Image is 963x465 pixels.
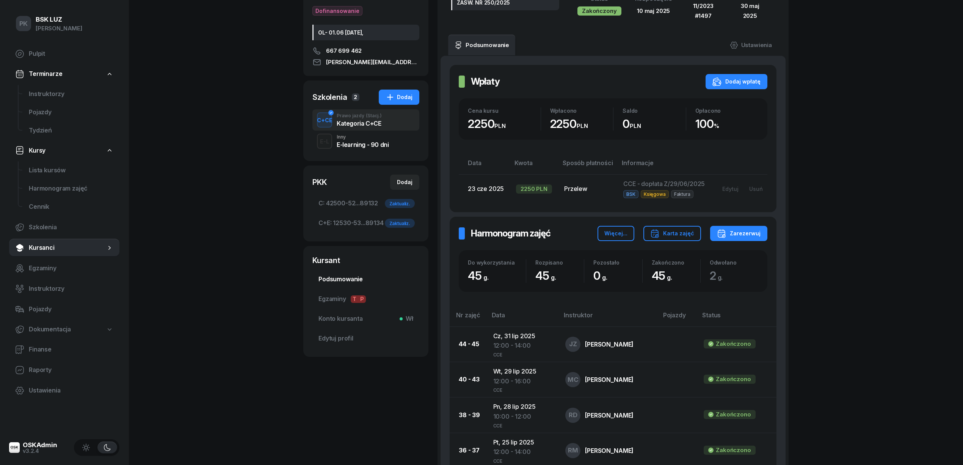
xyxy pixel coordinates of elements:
div: Do wykorzystania [468,259,526,266]
span: MC [568,377,579,383]
a: Ustawienia [724,35,778,56]
span: (Stacj.) [366,113,382,118]
a: Dokumentacja [9,321,119,338]
div: Kursant [312,255,419,266]
span: Edytuj profil [318,334,413,344]
span: C: [318,199,325,208]
a: Harmonogram zajęć [23,180,119,198]
div: 100 [695,117,759,131]
div: Rozpisano [535,259,584,266]
td: Cz, 31 lip 2025 [487,326,560,362]
span: C+E: [318,218,331,228]
a: Instruktorzy [9,280,119,298]
div: 2250 [468,117,541,131]
span: Pojazdy [29,304,113,314]
span: Lista kursów [29,166,113,175]
div: Kategoria C+CE [337,120,382,126]
button: Dodaj [379,90,419,105]
span: Pojazdy [29,107,113,117]
a: Instruktorzy [23,85,119,103]
div: Zakończono [716,410,751,419]
span: 2 [352,93,359,101]
span: Cennik [29,202,113,212]
span: CCE - dopłata Z/29/06/2025 [623,180,705,188]
div: Karta zajęć [650,229,694,238]
div: 10:00 - 12:00 [493,412,554,422]
div: Więcej... [604,229,627,238]
div: Odwołano [710,259,758,266]
th: Informacje [617,158,711,174]
span: Egzaminy [318,294,413,304]
a: Podsumowanie [448,35,515,56]
div: E-L [317,137,332,146]
th: Pojazdy [659,310,698,326]
img: logo-xs@2x.png [9,442,20,453]
span: Podsumowanie [318,274,413,284]
small: PLN [630,122,641,129]
h2: Harmonogram zajęć [471,227,551,240]
div: C+CE [314,115,336,125]
div: Przelew [564,184,611,194]
div: 11/2023 #1497 [686,1,721,20]
span: Harmonogram zajęć [29,184,113,194]
td: 44 - 45 [450,326,487,362]
small: % [714,122,719,129]
a: Konto kursantaWł [312,310,419,328]
a: Ustawienia [9,381,119,400]
span: Kursy [29,146,45,156]
div: 30 maj 2025 [734,1,766,20]
button: E-L [317,134,332,149]
span: 45 [652,269,676,282]
a: Terminarze [9,65,119,83]
div: 12:00 - 14:00 [493,341,554,351]
span: Księgowa [641,190,669,198]
a: 667 699 462 [312,46,419,55]
span: RM [568,447,578,454]
div: CCE [493,386,554,392]
div: Wpłacono [550,107,613,114]
div: Zaktualiz. [385,199,415,208]
small: g. [602,274,607,281]
small: g. [551,274,556,281]
h2: Wpłaty [471,76,500,88]
a: Cennik [23,198,119,216]
span: Kursanci [29,243,106,253]
a: Tydzień [23,121,119,140]
th: Instruktor [559,310,658,326]
div: Zakończony [577,6,621,16]
span: T [351,295,358,303]
div: BSK LUZ [36,16,82,23]
div: Zakończono [716,339,751,349]
a: [PERSON_NAME][EMAIL_ADDRESS][DOMAIN_NAME] [312,58,419,67]
span: Tydzień [29,126,113,136]
div: CCE [493,457,554,463]
th: Sposób płatności [558,158,617,174]
button: C+CE [317,112,332,128]
div: Edytuj [722,186,739,192]
button: Dofinansowanie [312,6,362,16]
button: E-LInnyE-learning - 90 dni [312,131,419,152]
span: [PERSON_NAME][EMAIL_ADDRESS][DOMAIN_NAME] [326,58,419,67]
div: Usuń [749,186,763,192]
div: OSKAdmin [23,442,57,448]
a: Kursy [9,142,119,159]
a: Raporty [9,361,119,379]
a: Szkolenia [9,218,119,236]
span: Instruktorzy [29,284,113,294]
span: 45 [535,269,560,282]
div: Inny [337,135,389,139]
div: 12:00 - 16:00 [493,377,554,386]
a: Podsumowanie [312,270,419,288]
small: PLN [577,122,588,129]
span: Faktura [671,190,693,198]
div: Dodaj wpłatę [712,77,761,86]
span: 23 cze 2025 [468,185,504,192]
div: Dodaj [386,93,412,102]
a: Pulpit [9,45,119,63]
small: PLN [494,122,506,129]
th: Data [487,310,560,326]
th: Kwota [510,158,558,174]
a: Finanse [9,340,119,359]
div: [PERSON_NAME] [585,341,634,347]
